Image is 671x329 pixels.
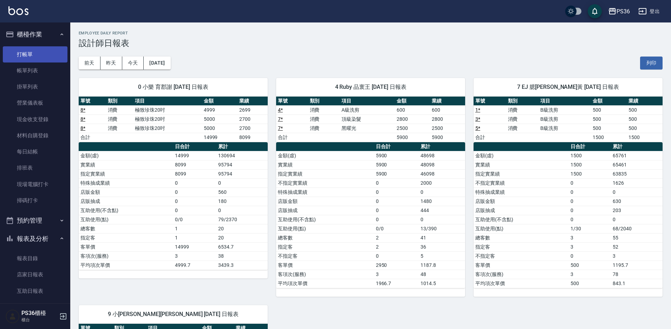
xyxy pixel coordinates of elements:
td: 0 [374,187,419,197]
td: 客項次(服務) [79,251,173,261]
td: 0 [569,187,611,197]
td: 不指定客 [276,251,374,261]
a: 營業儀表板 [3,95,67,111]
td: 38 [216,251,268,261]
img: Logo [8,6,28,15]
span: 9 小[PERSON_NAME][PERSON_NAME] [DATE] 日報表 [87,311,259,318]
td: 特殊抽成業績 [474,187,569,197]
td: 843.1 [611,279,663,288]
td: 1187.8 [419,261,465,270]
td: 總客數 [79,224,173,233]
td: 68/2040 [611,224,663,233]
button: 報表及分析 [3,230,67,248]
td: 指定客 [79,233,173,242]
td: 1500 [569,160,611,169]
table: a dense table [79,97,268,142]
td: 5900 [430,133,465,142]
td: 消費 [106,124,133,133]
td: 極致珍珠20吋 [133,114,202,124]
td: 2700 [237,114,268,124]
span: 7 EJ 臆[PERSON_NAME]黃 [DATE] 日報表 [482,84,654,91]
td: 0 [374,178,419,187]
td: 2700 [237,124,268,133]
a: 互助排行榜 [3,299,67,315]
h2: Employee Daily Report [79,31,663,35]
td: 消費 [308,114,340,124]
button: 前天 [79,57,100,70]
td: 特殊抽成業績 [276,187,374,197]
td: 2000 [419,178,465,187]
a: 打帳單 [3,46,67,62]
td: 實業績 [276,160,374,169]
td: 實業績 [474,160,569,169]
td: 3 [611,251,663,261]
td: 2500 [430,124,465,133]
td: 店販金額 [474,197,569,206]
td: 0 [216,206,268,215]
td: 0 [173,197,216,206]
th: 累計 [216,142,268,151]
th: 項目 [340,97,395,106]
td: 95794 [216,169,268,178]
td: 指定客 [474,242,569,251]
td: 48 [419,270,465,279]
td: 63835 [611,169,663,178]
td: 5900 [374,169,419,178]
td: 1500 [569,151,611,160]
table: a dense table [276,97,465,142]
td: 互助使用(不含點) [474,215,569,224]
td: 500 [569,279,611,288]
td: 平均項次單價 [276,279,374,288]
td: 5000 [202,124,238,133]
td: 平均項次單價 [474,279,569,288]
td: 店販抽成 [276,206,374,215]
td: 2 [374,242,419,251]
td: 0 [611,187,663,197]
a: 排班表 [3,160,67,176]
table: a dense table [276,142,465,288]
th: 日合計 [173,142,216,151]
td: 1626 [611,178,663,187]
td: 互助使用(點) [474,224,569,233]
td: 互助使用(點) [79,215,173,224]
td: 金額(虛) [79,151,173,160]
td: 金額(虛) [474,151,569,160]
td: 指定實業績 [474,169,569,178]
td: 消費 [308,124,340,133]
td: 500 [627,105,663,114]
td: 客單價 [276,261,374,270]
td: 消費 [506,114,539,124]
td: B級洗剪 [539,124,591,133]
td: 203 [611,206,663,215]
td: 55 [611,233,663,242]
td: 1195.7 [611,261,663,270]
button: 櫃檯作業 [3,25,67,44]
td: 500 [591,105,627,114]
td: 46098 [419,169,465,178]
a: 報表目錄 [3,250,67,267]
th: 項目 [133,97,202,106]
td: 0 [569,215,611,224]
button: 今天 [122,57,144,70]
td: 3 [374,270,419,279]
td: 互助使用(不含點) [79,206,173,215]
td: 4999.7 [173,261,216,270]
td: 合計 [474,133,506,142]
th: 日合計 [569,142,611,151]
td: 1500 [627,133,663,142]
td: 0 [419,215,465,224]
td: 95794 [216,160,268,169]
th: 累計 [419,142,465,151]
th: 金額 [591,97,627,106]
a: 現金收支登錄 [3,111,67,127]
button: [DATE] [144,57,170,70]
td: 店販金額 [276,197,374,206]
td: 5900 [374,160,419,169]
td: 65461 [611,160,663,169]
td: 平均項次單價 [79,261,173,270]
td: 消費 [106,114,133,124]
td: 消費 [506,105,539,114]
th: 業績 [430,97,465,106]
a: 材料自購登錄 [3,127,67,144]
th: 日合計 [374,142,419,151]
